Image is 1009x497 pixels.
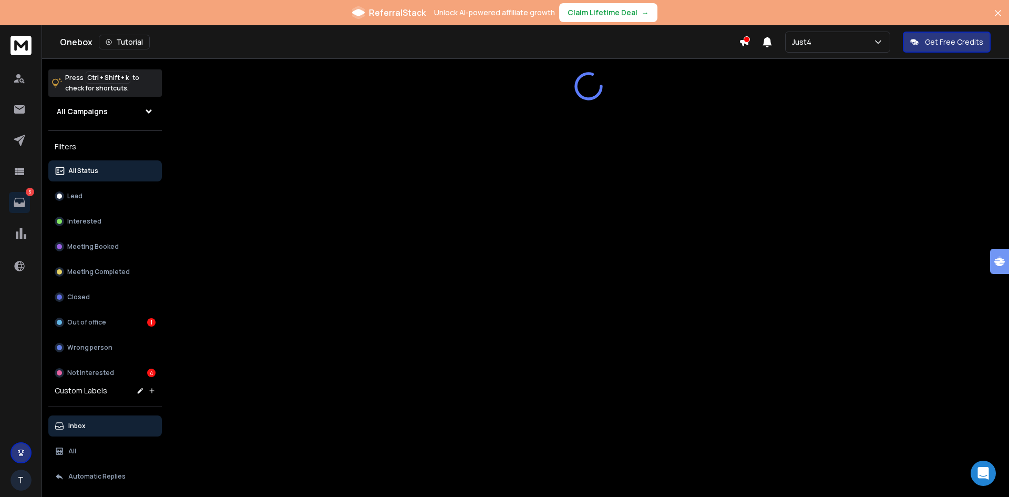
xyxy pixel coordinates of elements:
p: Unlock AI-powered affiliate growth [434,7,555,18]
h3: Filters [48,139,162,154]
button: Get Free Credits [903,32,991,53]
span: ReferralStack [369,6,426,19]
p: Just4 [792,37,816,47]
button: All Status [48,160,162,181]
p: All Status [68,167,98,175]
h3: Custom Labels [55,386,107,396]
button: All Campaigns [48,101,162,122]
p: Press to check for shortcuts. [65,73,139,94]
button: Close banner [991,6,1005,32]
button: Meeting Completed [48,261,162,282]
p: Inbox [68,422,86,430]
button: All [48,441,162,462]
p: Automatic Replies [68,472,126,481]
p: Meeting Completed [67,268,130,276]
div: 1 [147,318,156,327]
button: T [11,470,32,491]
button: Interested [48,211,162,232]
button: Tutorial [99,35,150,49]
button: Lead [48,186,162,207]
div: Onebox [60,35,739,49]
div: 4 [147,369,156,377]
p: Meeting Booked [67,242,119,251]
p: Out of office [67,318,106,327]
span: Ctrl + Shift + k [86,72,130,84]
p: Wrong person [67,343,112,352]
a: 5 [9,192,30,213]
p: 5 [26,188,34,196]
p: Not Interested [67,369,114,377]
h1: All Campaigns [57,106,108,117]
button: Automatic Replies [48,466,162,487]
button: Wrong person [48,337,162,358]
p: Closed [67,293,90,301]
button: Not Interested4 [48,362,162,383]
p: Lead [67,192,83,200]
div: Open Intercom Messenger [971,461,996,486]
button: Claim Lifetime Deal→ [559,3,657,22]
p: All [68,447,76,455]
button: Meeting Booked [48,236,162,257]
span: → [642,7,649,18]
p: Interested [67,217,101,226]
p: Get Free Credits [925,37,983,47]
button: Out of office1 [48,312,162,333]
button: Inbox [48,415,162,437]
button: Closed [48,287,162,308]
